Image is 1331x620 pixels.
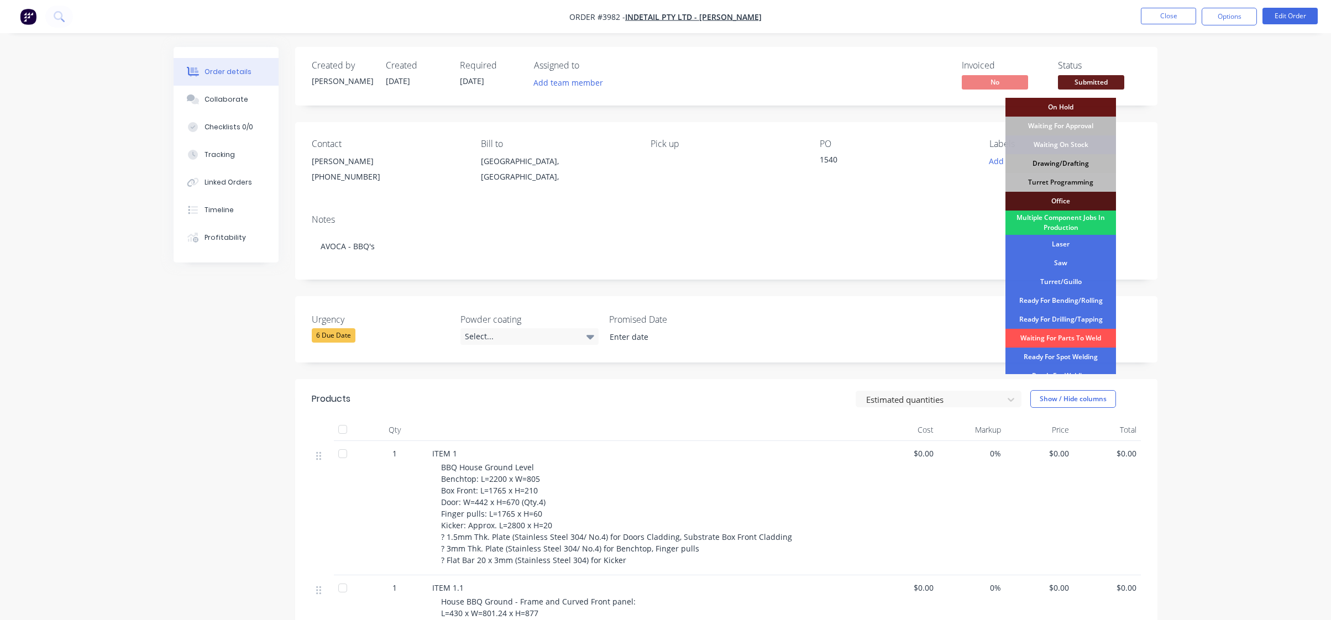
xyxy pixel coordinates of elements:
[1005,211,1116,235] div: Multiple Component Jobs In Production
[534,60,644,71] div: Assigned to
[528,75,609,90] button: Add team member
[1005,348,1116,366] div: Ready For Spot Welding
[1078,582,1137,593] span: $0.00
[625,12,762,22] a: Indetail Pty Ltd - [PERSON_NAME]
[460,313,599,326] label: Powder coating
[174,169,279,196] button: Linked Orders
[312,169,463,185] div: [PHONE_NUMBER]
[312,214,1141,225] div: Notes
[1005,254,1116,272] div: Saw
[874,582,934,593] span: $0.00
[1005,235,1116,254] div: Laser
[312,60,373,71] div: Created by
[312,229,1141,263] div: AVOCA - BBQ's
[534,75,609,90] button: Add team member
[386,76,410,86] span: [DATE]
[386,60,447,71] div: Created
[1078,448,1137,459] span: $0.00
[460,328,599,345] div: Select...
[962,60,1045,71] div: Invoiced
[962,75,1028,89] span: No
[174,196,279,224] button: Timeline
[312,392,350,406] div: Products
[312,154,463,189] div: [PERSON_NAME][PHONE_NUMBER]
[205,233,246,243] div: Profitability
[1005,98,1116,117] div: On Hold
[1005,419,1073,441] div: Price
[1010,582,1069,593] span: $0.00
[1005,135,1116,154] div: Waiting On Stock
[481,154,632,185] div: [GEOGRAPHIC_DATA], [GEOGRAPHIC_DATA],
[1005,329,1116,348] div: Waiting For Parts To Weld
[1005,310,1116,329] div: Ready For Drilling/Tapping
[174,141,279,169] button: Tracking
[312,154,463,169] div: [PERSON_NAME]
[989,139,1141,149] div: Labels
[392,582,397,593] span: 1
[312,139,463,149] div: Contact
[1058,75,1124,92] button: Submitted
[312,75,373,87] div: [PERSON_NAME]
[432,448,457,459] span: ITEM 1
[983,154,1034,169] button: Add labels
[20,8,36,25] img: Factory
[481,154,632,189] div: [GEOGRAPHIC_DATA], [GEOGRAPHIC_DATA],
[460,76,484,86] span: [DATE]
[1030,390,1116,408] button: Show / Hide columns
[441,462,792,565] span: BBQ House Ground Level Benchtop: L=2200 x W=805 Box Front: L=1765 x H=210 Door: W=442 x H=670 (Qt...
[174,113,279,141] button: Checklists 0/0
[460,60,521,71] div: Required
[205,122,253,132] div: Checklists 0/0
[1058,75,1124,89] span: Submitted
[609,313,747,326] label: Promised Date
[874,448,934,459] span: $0.00
[938,419,1006,441] div: Markup
[1262,8,1318,24] button: Edit Order
[942,448,1002,459] span: 0%
[1141,8,1196,24] button: Close
[820,154,958,169] div: 1540
[312,313,450,326] label: Urgency
[942,582,1002,593] span: 0%
[174,58,279,86] button: Order details
[1073,419,1141,441] div: Total
[569,12,625,22] span: Order #3982 -
[432,582,464,593] span: ITEM 1.1
[174,224,279,251] button: Profitability
[1005,154,1116,173] div: Drawing/Drafting
[1005,272,1116,291] div: Turret/Guillo
[205,67,251,77] div: Order details
[312,328,355,343] div: 6 Due Date
[820,139,971,149] div: PO
[1005,192,1116,211] div: Office
[392,448,397,459] span: 1
[361,419,428,441] div: Qty
[1005,117,1116,135] div: Waiting For Approval
[481,139,632,149] div: Bill to
[205,94,248,104] div: Collaborate
[1005,173,1116,192] div: Turret Programming
[1005,366,1116,385] div: Ready For Welding
[1005,291,1116,310] div: Ready For Bending/Rolling
[602,329,740,345] input: Enter date
[870,419,938,441] div: Cost
[205,150,235,160] div: Tracking
[1202,8,1257,25] button: Options
[205,177,252,187] div: Linked Orders
[174,86,279,113] button: Collaborate
[1058,60,1141,71] div: Status
[1010,448,1069,459] span: $0.00
[205,205,234,215] div: Timeline
[651,139,802,149] div: Pick up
